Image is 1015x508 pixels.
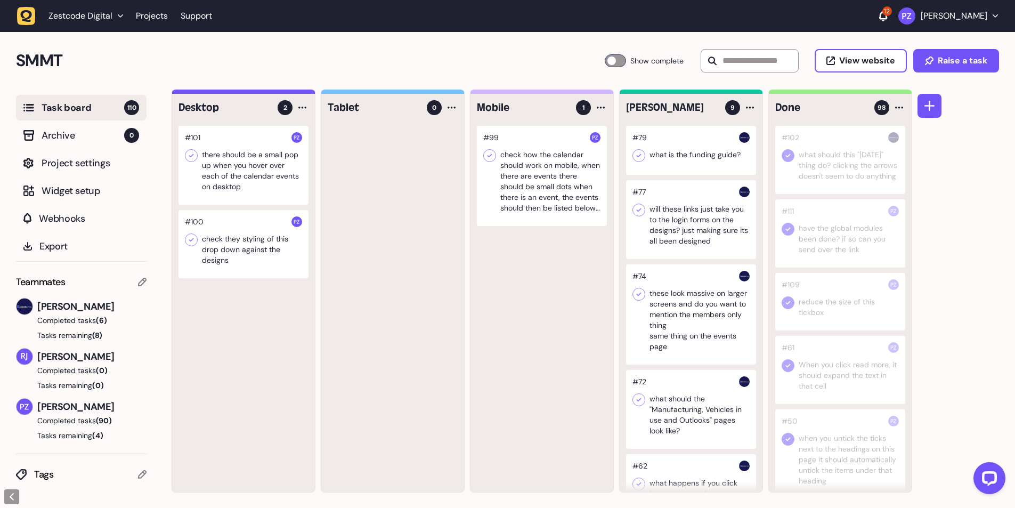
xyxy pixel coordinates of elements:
[898,7,998,25] button: [PERSON_NAME]
[124,128,139,143] span: 0
[42,156,139,171] span: Project settings
[291,132,302,143] img: Paris Zisis
[630,54,684,67] span: Show complete
[16,415,138,426] button: Completed tasks(90)
[16,48,605,74] h2: SMMT
[739,461,750,471] img: Harry Robinson
[16,178,147,204] button: Widget setup
[42,100,124,115] span: Task board
[92,431,103,440] span: (4)
[16,275,66,289] span: Teammates
[42,183,139,198] span: Widget setup
[888,206,899,216] img: Paris Zisis
[37,349,147,364] span: [PERSON_NAME]
[96,366,108,375] span: (0)
[921,11,987,21] p: [PERSON_NAME]
[16,380,147,391] button: Tasks remaining(0)
[16,330,147,341] button: Tasks remaining(8)
[882,6,892,16] div: 12
[888,279,899,290] img: Paris Zisis
[16,123,147,148] button: Archive0
[17,6,129,26] button: Zestcode Digital
[730,103,735,112] span: 9
[839,57,895,65] span: View website
[16,365,138,376] button: Completed tasks(0)
[815,49,907,72] button: View website
[878,103,886,112] span: 98
[16,150,147,176] button: Project settings
[17,399,33,415] img: Paris Zisis
[181,11,212,21] a: Support
[16,315,138,326] button: Completed tasks(6)
[582,103,585,112] span: 1
[17,349,33,365] img: Riki-leigh Jones
[739,376,750,387] img: Harry Robinson
[739,132,750,143] img: Harry Robinson
[37,299,147,314] span: [PERSON_NAME]
[39,211,139,226] span: Webhooks
[626,100,718,115] h4: Harry
[432,103,436,112] span: 0
[739,271,750,281] img: Harry Robinson
[37,399,147,414] span: [PERSON_NAME]
[291,216,302,227] img: Paris Zisis
[178,100,270,115] h4: Desktop
[16,206,147,231] button: Webhooks
[39,239,139,254] span: Export
[965,458,1010,503] iframe: LiveChat chat widget
[92,330,102,340] span: (8)
[16,95,147,120] button: Task board110
[16,233,147,259] button: Export
[96,316,107,325] span: (6)
[283,103,287,112] span: 2
[888,132,899,143] img: Harry Robinson
[888,416,899,426] img: Paris Zisis
[48,11,112,21] span: Zestcode Digital
[96,416,112,425] span: (90)
[34,467,138,482] span: Tags
[42,128,124,143] span: Archive
[938,57,987,65] span: Raise a task
[136,6,168,26] a: Projects
[775,100,867,115] h4: Done
[888,342,899,353] img: Paris Zisis
[328,100,419,115] h4: Tablet
[898,7,915,25] img: Paris Zisis
[477,100,569,115] h4: Mobile
[124,100,139,115] span: 110
[739,187,750,197] img: Harry Robinson
[590,132,600,143] img: Paris Zisis
[913,49,999,72] button: Raise a task
[17,299,33,315] img: Harry Robinson
[16,430,147,441] button: Tasks remaining(4)
[92,381,104,390] span: (0)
